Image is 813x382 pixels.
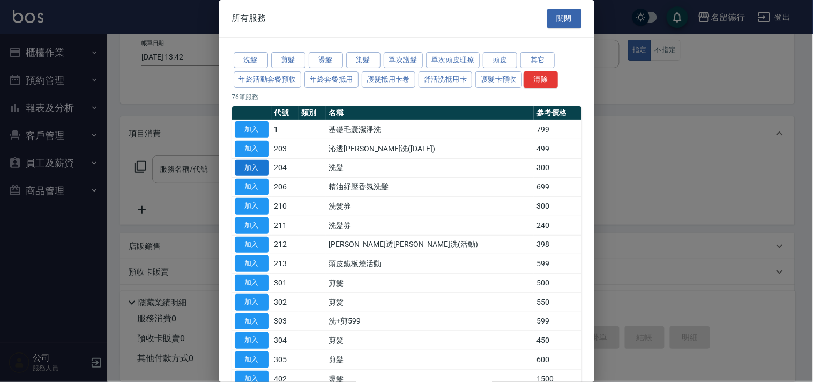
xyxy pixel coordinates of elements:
td: 206 [272,178,299,197]
td: 499 [534,139,581,158]
button: 加入 [235,160,269,177]
button: 其它 [520,52,555,69]
button: 年終套餐抵用 [304,71,358,88]
button: 舒活洗抵用卡 [419,71,472,88]
td: 剪髮 [326,274,534,293]
td: 212 [272,235,299,254]
button: 護髮抵用卡卷 [362,71,415,88]
button: 加入 [235,217,269,234]
button: 洗髮 [234,52,268,69]
td: 304 [272,331,299,350]
td: 洗髮券 [326,197,534,216]
th: 代號 [272,106,299,120]
td: 沁透[PERSON_NAME]洗([DATE]) [326,139,534,158]
td: 302 [272,292,299,312]
th: 名稱 [326,106,534,120]
td: 洗+剪599 [326,312,534,331]
td: 頭皮鐵板燒活動 [326,254,534,274]
button: 剪髮 [271,52,305,69]
button: 護髮卡預收 [475,71,522,88]
td: 240 [534,216,581,235]
td: 洗髮券 [326,216,534,235]
button: 加入 [235,275,269,291]
td: 剪髮 [326,292,534,312]
td: 699 [534,178,581,197]
td: 精油紓壓香氛洗髮 [326,178,534,197]
td: 213 [272,254,299,274]
button: 加入 [235,141,269,157]
button: 加入 [235,255,269,272]
span: 所有服務 [232,13,266,24]
td: 204 [272,158,299,178]
button: 加入 [235,198,269,215]
button: 單次護髮 [384,52,423,69]
button: 單次頭皮理療 [426,52,480,69]
td: 剪髮 [326,331,534,350]
button: 清除 [524,71,558,88]
td: 599 [534,254,581,274]
td: 398 [534,235,581,254]
p: 76 筆服務 [232,92,581,102]
button: 燙髮 [309,52,343,69]
td: 剪髮 [326,350,534,370]
td: 600 [534,350,581,370]
td: 305 [272,350,299,370]
td: 211 [272,216,299,235]
td: 550 [534,292,581,312]
td: 1 [272,120,299,139]
button: 加入 [235,351,269,368]
td: 203 [272,139,299,158]
button: 年終活動套餐預收 [234,71,302,88]
th: 類別 [299,106,326,120]
button: 加入 [235,179,269,195]
td: 450 [534,331,581,350]
button: 加入 [235,121,269,138]
button: 加入 [235,237,269,253]
button: 頭皮 [483,52,517,69]
button: 加入 [235,294,269,311]
button: 關閉 [547,9,581,28]
td: 799 [534,120,581,139]
td: 210 [272,197,299,216]
td: 599 [534,312,581,331]
td: 303 [272,312,299,331]
button: 染髮 [346,52,381,69]
td: 基礎毛囊潔淨洗 [326,120,534,139]
td: 300 [534,197,581,216]
td: 洗髮 [326,158,534,178]
button: 加入 [235,332,269,349]
button: 加入 [235,313,269,330]
td: 500 [534,274,581,293]
td: 301 [272,274,299,293]
td: 300 [534,158,581,178]
th: 參考價格 [534,106,581,120]
td: [PERSON_NAME]透[PERSON_NAME]洗(活動) [326,235,534,254]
